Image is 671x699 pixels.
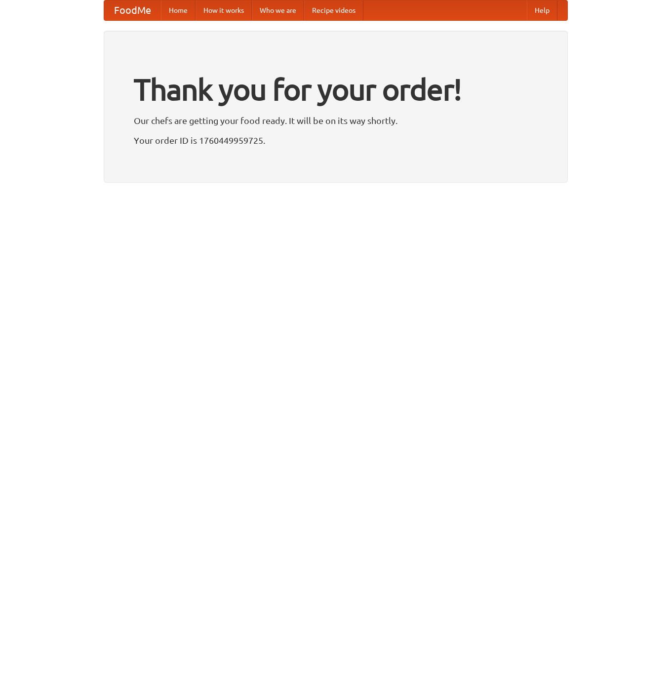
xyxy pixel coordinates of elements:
a: Help [527,0,557,20]
a: How it works [196,0,252,20]
h1: Thank you for your order! [134,66,538,113]
a: FoodMe [104,0,161,20]
a: Home [161,0,196,20]
a: Recipe videos [304,0,363,20]
a: Who we are [252,0,304,20]
p: Your order ID is 1760449959725. [134,133,538,148]
p: Our chefs are getting your food ready. It will be on its way shortly. [134,113,538,128]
